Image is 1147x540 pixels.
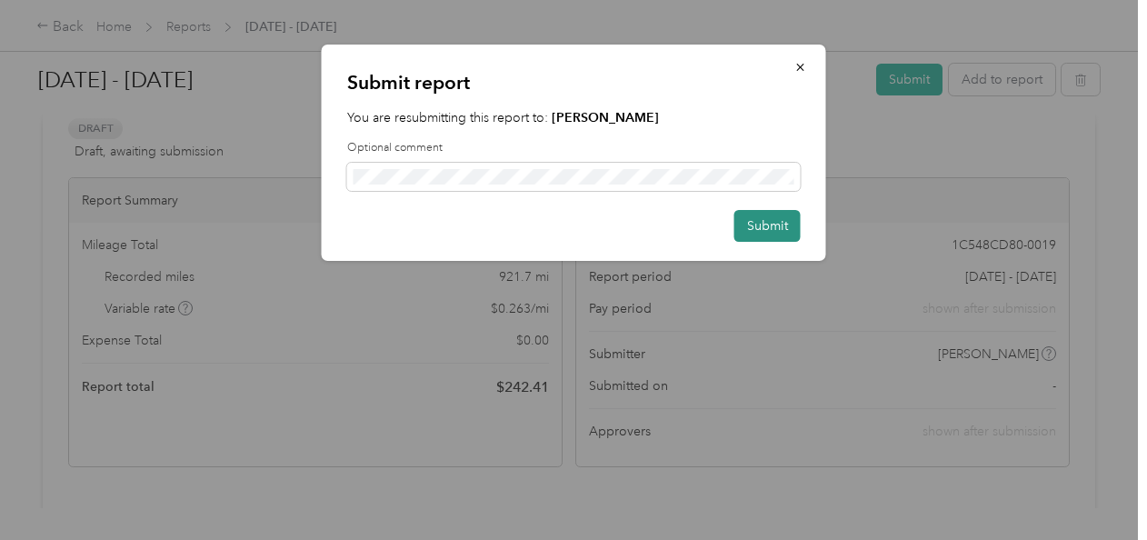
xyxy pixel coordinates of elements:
button: Submit [734,210,801,242]
iframe: Everlance-gr Chat Button Frame [1045,438,1147,540]
label: Optional comment [347,140,801,156]
p: You are resubmitting this report to: [347,108,801,127]
p: Submit report [347,70,801,95]
strong: [PERSON_NAME] [552,110,659,125]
